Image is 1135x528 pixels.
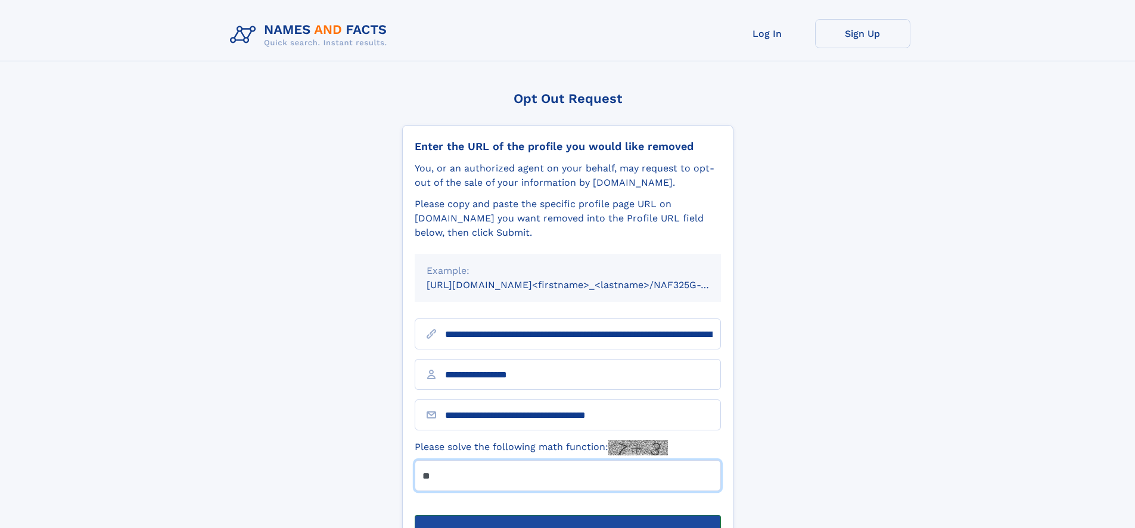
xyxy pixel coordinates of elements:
[415,440,668,455] label: Please solve the following math function:
[427,279,744,290] small: [URL][DOMAIN_NAME]<firstname>_<lastname>/NAF325G-xxxxxxxx
[815,19,910,48] a: Sign Up
[415,140,721,153] div: Enter the URL of the profile you would like removed
[225,19,397,51] img: Logo Names and Facts
[427,264,709,278] div: Example:
[415,161,721,190] div: You, or an authorized agent on your behalf, may request to opt-out of the sale of your informatio...
[402,91,733,106] div: Opt Out Request
[720,19,815,48] a: Log In
[415,197,721,240] div: Please copy and paste the specific profile page URL on [DOMAIN_NAME] you want removed into the Pr...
